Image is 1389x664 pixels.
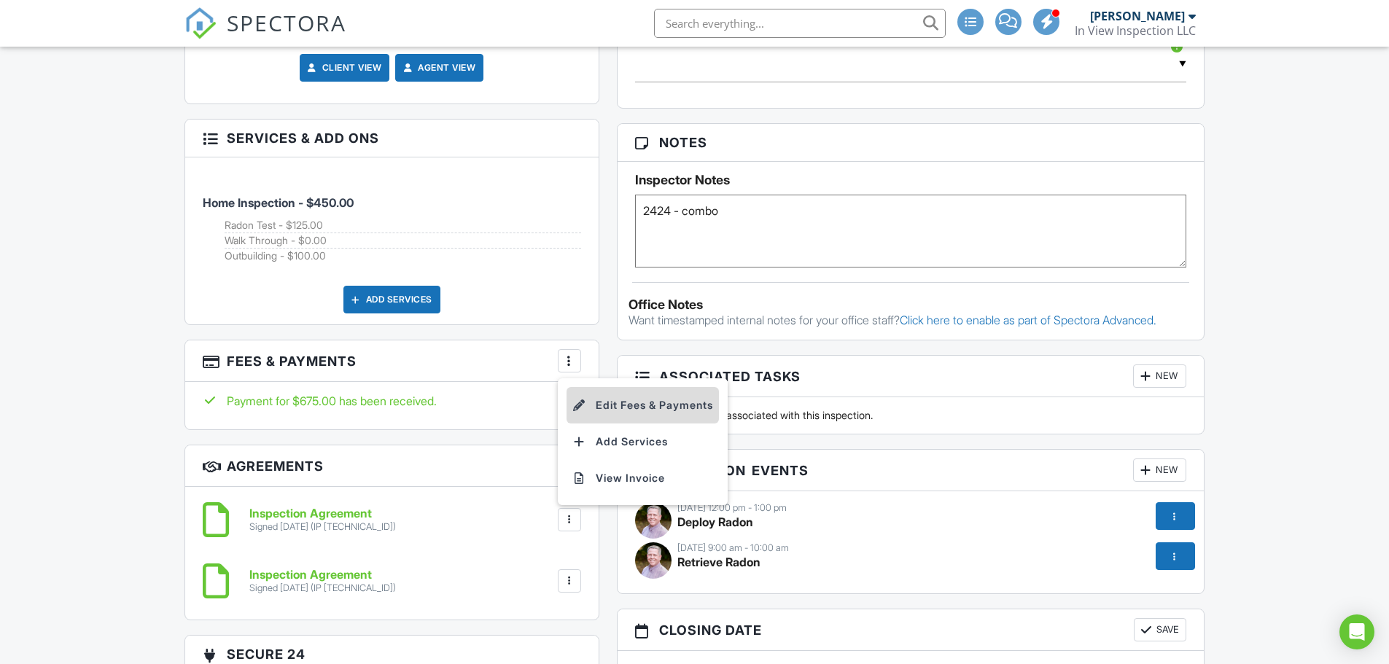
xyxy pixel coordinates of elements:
[635,542,1187,554] div: [DATE] 9:00 am - 10:00 am
[305,60,382,75] a: Client View
[629,312,1194,328] p: Want timestamped internal notes for your office staff?
[249,507,396,533] a: Inspection Agreement Signed [DATE] (IP [TECHNICAL_ID])
[249,569,396,594] a: Inspection Agreement Signed [DATE] (IP [TECHNICAL_ID])
[618,124,1205,162] h3: Notes
[677,555,760,569] span: Retrieve Radon
[1090,9,1185,23] div: [PERSON_NAME]
[677,515,753,529] span: Deploy Radon
[635,502,1187,514] div: [DATE] 12:00 pm - 1:00 pm
[654,9,946,38] input: Search everything...
[659,367,801,386] span: Associated Tasks
[752,461,809,480] span: Events
[1075,23,1196,38] div: In View Inspection LLC
[249,569,396,582] h6: Inspection Agreement
[184,20,346,50] a: SPECTORA
[185,445,599,487] h3: Agreements
[225,218,581,233] li: Add on: Radon Test
[1339,614,1374,649] div: Open Intercom Messenger
[249,521,396,533] div: Signed [DATE] (IP [TECHNICAL_ID])
[900,313,1156,327] a: Click here to enable as part of Spectora Advanced.
[225,249,581,263] li: Add on: Outbuilding
[635,173,1187,187] h5: Inspector Notes
[635,195,1187,267] textarea: 2424 - combo
[203,393,581,409] div: Payment for $675.00 has been received.
[343,286,440,313] div: Add Services
[1134,618,1186,641] button: Save
[659,620,762,640] span: Closing date
[1133,458,1186,482] div: New
[203,168,581,274] li: Service: Home Inspection
[635,502,672,539] img: 2024octjwheadshot1000px.png
[629,297,1194,312] div: Office Notes
[249,507,396,520] h6: Inspection Agreement
[1133,364,1186,388] div: New
[203,195,354,210] span: Home Inspection - $450.00
[185,340,599,382] h3: Fees & Payments
[227,7,346,38] span: SPECTORA
[635,542,672,579] img: 2024octjwheadshot1000px.png
[225,233,581,249] li: Add on: Walk Through
[249,582,396,594] div: Signed [DATE] (IP [TECHNICAL_ID])
[400,60,475,75] a: Agent View
[626,408,1196,423] div: There are no tasks associated with this inspection.
[185,120,599,157] h3: Services & Add ons
[184,7,217,39] img: The Best Home Inspection Software - Spectora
